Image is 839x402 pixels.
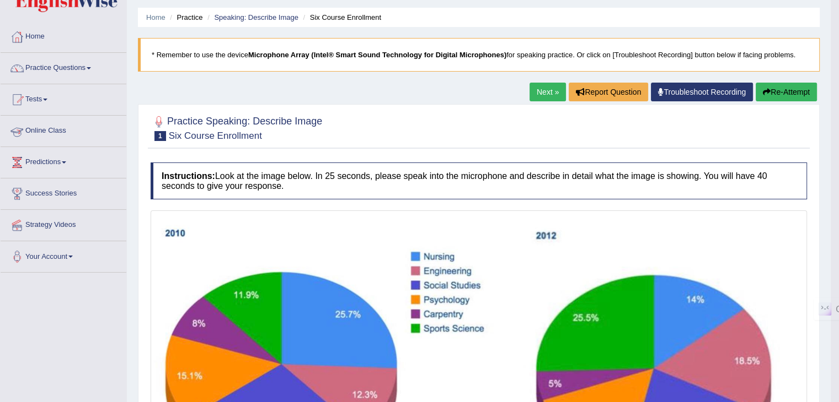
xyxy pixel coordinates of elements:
[300,12,381,23] li: Six Course Enrollment
[1,84,126,112] a: Tests
[1,241,126,269] a: Your Account
[530,83,566,101] a: Next »
[756,83,817,101] button: Re-Attempt
[1,21,126,49] a: Home
[1,53,126,80] a: Practice Questions
[138,38,820,72] blockquote: * Remember to use the device for speaking practice. Or click on [Troubleshoot Recording] button b...
[651,83,753,101] a: Troubleshoot Recording
[167,12,202,23] li: Practice
[146,13,165,21] a: Home
[1,147,126,175] a: Predictions
[214,13,298,21] a: Speaking: Describe Image
[1,116,126,143] a: Online Class
[162,171,215,181] b: Instructions:
[169,131,262,141] small: Six Course Enrollment
[1,210,126,237] a: Strategy Videos
[151,113,322,141] h2: Practice Speaking: Describe Image
[569,83,648,101] button: Report Question
[248,51,506,59] b: Microphone Array (Intel® Smart Sound Technology for Digital Microphones)
[154,131,166,141] span: 1
[1,178,126,206] a: Success Stories
[151,162,807,199] h4: Look at the image below. In 25 seconds, please speak into the microphone and describe in detail w...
